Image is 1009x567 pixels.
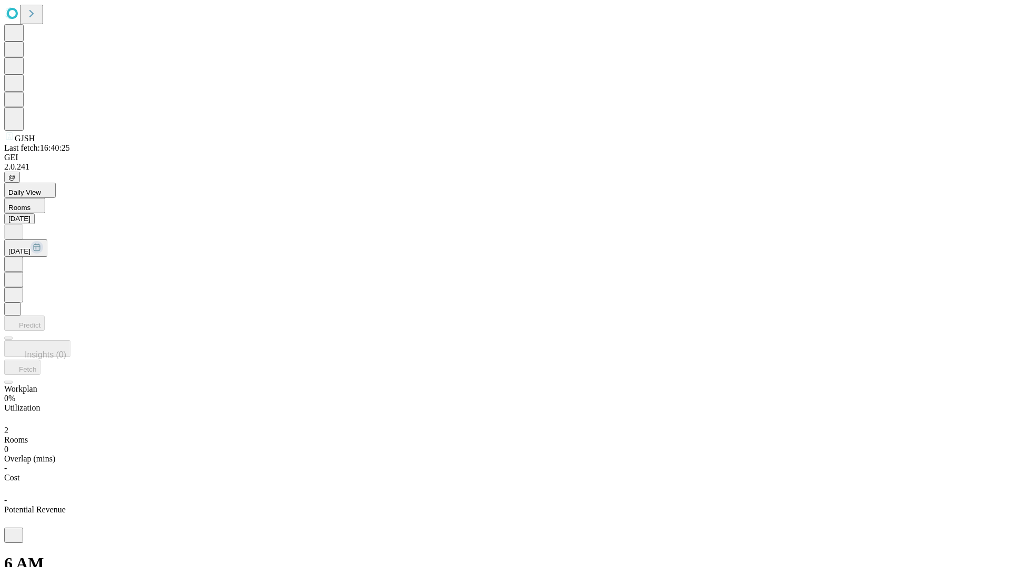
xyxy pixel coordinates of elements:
div: GEI [4,153,1005,162]
span: Daily View [8,188,41,196]
span: - [4,496,7,505]
span: 2 [4,426,8,435]
span: [DATE] [8,247,30,255]
button: [DATE] [4,239,47,257]
span: Last fetch: 16:40:25 [4,143,70,152]
button: @ [4,172,20,183]
span: Workplan [4,384,37,393]
span: Rooms [4,435,28,444]
span: Rooms [8,204,30,212]
span: Cost [4,473,19,482]
div: 2.0.241 [4,162,1005,172]
span: GJSH [15,134,35,143]
span: 0% [4,394,15,403]
button: Rooms [4,198,45,213]
span: Utilization [4,403,40,412]
span: - [4,464,7,472]
span: @ [8,173,16,181]
button: Insights (0) [4,340,70,357]
button: Predict [4,316,45,331]
button: [DATE] [4,213,35,224]
span: 0 [4,445,8,454]
span: Insights (0) [25,350,66,359]
button: Fetch [4,360,40,375]
button: Daily View [4,183,56,198]
span: Overlap (mins) [4,454,55,463]
span: Potential Revenue [4,505,66,514]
